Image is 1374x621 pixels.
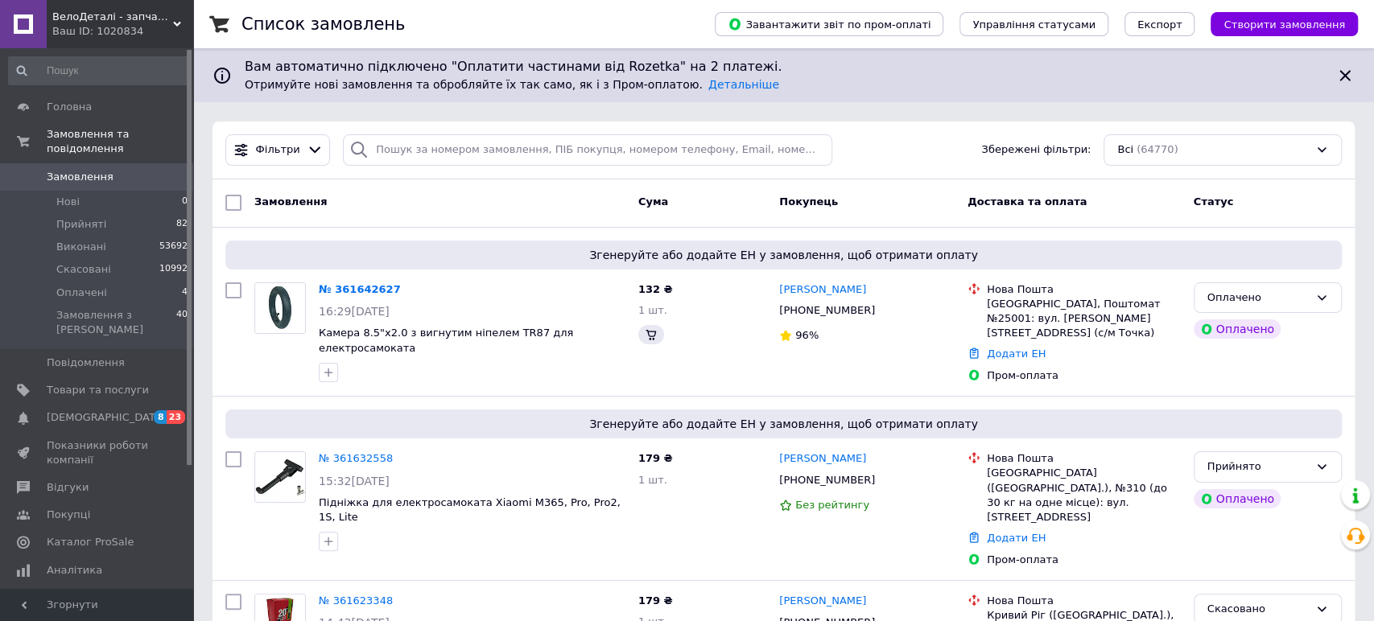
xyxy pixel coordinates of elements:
span: 179 ₴ [638,594,673,607]
span: 10992 [159,262,188,277]
a: № 361623348 [319,594,393,607]
span: Замовлення [254,195,327,208]
span: Фільтри [256,142,300,158]
span: Каталог ProSale [47,535,134,549]
span: [PHONE_NUMBER] [779,304,875,316]
a: Додати ЕН [987,532,1046,544]
span: Cума [638,195,668,208]
a: Фото товару [254,451,306,503]
a: [PERSON_NAME] [779,594,866,609]
span: 96% [795,329,819,341]
span: Скасовані [56,262,111,277]
span: Прийняті [56,217,106,232]
a: Камера 8.5"х2.0 з вигнутим ніпелем TR87 для електросамоката [319,327,573,354]
span: 8 [154,410,167,424]
span: Доставка та оплата [968,195,1087,208]
span: Показники роботи компанії [47,438,149,467]
span: 1 шт. [638,304,667,316]
h1: Список замовлень [241,14,405,34]
a: Додати ЕН [987,348,1046,360]
span: 0 [182,195,188,209]
input: Пошук [8,56,189,85]
span: Експорт [1137,19,1182,31]
span: Замовлення та повідомлення [47,127,193,156]
div: Оплачено [1194,489,1281,508]
span: 179 ₴ [638,452,673,464]
span: Повідомлення [47,356,125,370]
input: Пошук за номером замовлення, ПІБ покупця, номером телефону, Email, номером накладної [343,134,832,166]
span: Завантажити звіт по пром-оплаті [728,17,930,31]
span: [DEMOGRAPHIC_DATA] [47,410,166,425]
a: Підніжка для електросамоката Xiaomi M365, Pro, Pro2, 1S, Lite [319,496,621,524]
span: [PHONE_NUMBER] [779,474,875,486]
div: Нова Пошта [987,594,1181,608]
span: Оплачені [56,286,107,300]
span: 16:29[DATE] [319,305,390,318]
button: Створити замовлення [1211,12,1358,36]
img: Фото товару [255,283,305,333]
span: Управління статусами [972,19,1095,31]
span: Товари та послуги [47,383,149,397]
span: 1 шт. [638,474,667,486]
span: Нові [56,195,80,209]
span: 15:32[DATE] [319,475,390,487]
button: Завантажити звіт по пром-оплаті [715,12,943,36]
span: Згенеруйте або додайте ЕН у замовлення, щоб отримати оплату [232,416,1335,432]
a: Детальніше [708,78,779,91]
a: № 361632558 [319,452,393,464]
button: Управління статусами [959,12,1108,36]
div: Прийнято [1207,459,1309,475]
div: Пром-оплата [987,368,1181,383]
span: Вам автоматично підключено "Оплатити частинами від Rozetka" на 2 платежі. [245,58,1322,76]
span: Аналітика [47,563,102,578]
span: Відгуки [47,480,89,495]
span: 53692 [159,240,188,254]
span: Збережені фільтри: [981,142,1091,158]
span: Створити замовлення [1223,19,1345,31]
span: Статус [1194,195,1234,208]
div: Оплачено [1194,319,1281,339]
span: Покупці [47,508,90,522]
a: Створити замовлення [1195,18,1358,30]
span: Згенеруйте або додайте ЕН у замовлення, щоб отримати оплату [232,247,1335,263]
span: (64770) [1137,143,1178,155]
div: Нова Пошта [987,451,1181,466]
a: № 361642627 [319,283,401,295]
div: Ваш ID: 1020834 [52,24,193,39]
span: Всі [1117,142,1133,158]
span: 82 [176,217,188,232]
span: 40 [176,308,188,337]
span: 4 [182,286,188,300]
button: Експорт [1124,12,1195,36]
span: Замовлення з [PERSON_NAME] [56,308,176,337]
div: Пром-оплата [987,553,1181,567]
a: [PERSON_NAME] [779,451,866,467]
span: 23 [167,410,185,424]
div: Оплачено [1207,290,1309,306]
div: Нова Пошта [987,282,1181,297]
div: [GEOGRAPHIC_DATA], Поштомат №25001: вул. [PERSON_NAME][STREET_ADDRESS] (с/м Точка) [987,297,1181,341]
span: Головна [47,100,92,114]
span: Замовлення [47,170,113,184]
a: Фото товару [254,282,306,334]
div: Скасовано [1207,601,1309,618]
div: [GEOGRAPHIC_DATA] ([GEOGRAPHIC_DATA].), №310 (до 30 кг на одне місце): вул. [STREET_ADDRESS] [987,466,1181,524]
span: Покупець [779,195,838,208]
span: 132 ₴ [638,283,673,295]
span: Без рейтингу [795,499,869,511]
span: ВелоДеталі - запчастини та аксесуари для велосипедів [52,10,173,24]
img: Фото товару [255,452,305,502]
span: Виконані [56,240,106,254]
span: Отримуйте нові замовлення та обробляйте їх так само, як і з Пром-оплатою. [245,78,779,91]
a: [PERSON_NAME] [779,282,866,298]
